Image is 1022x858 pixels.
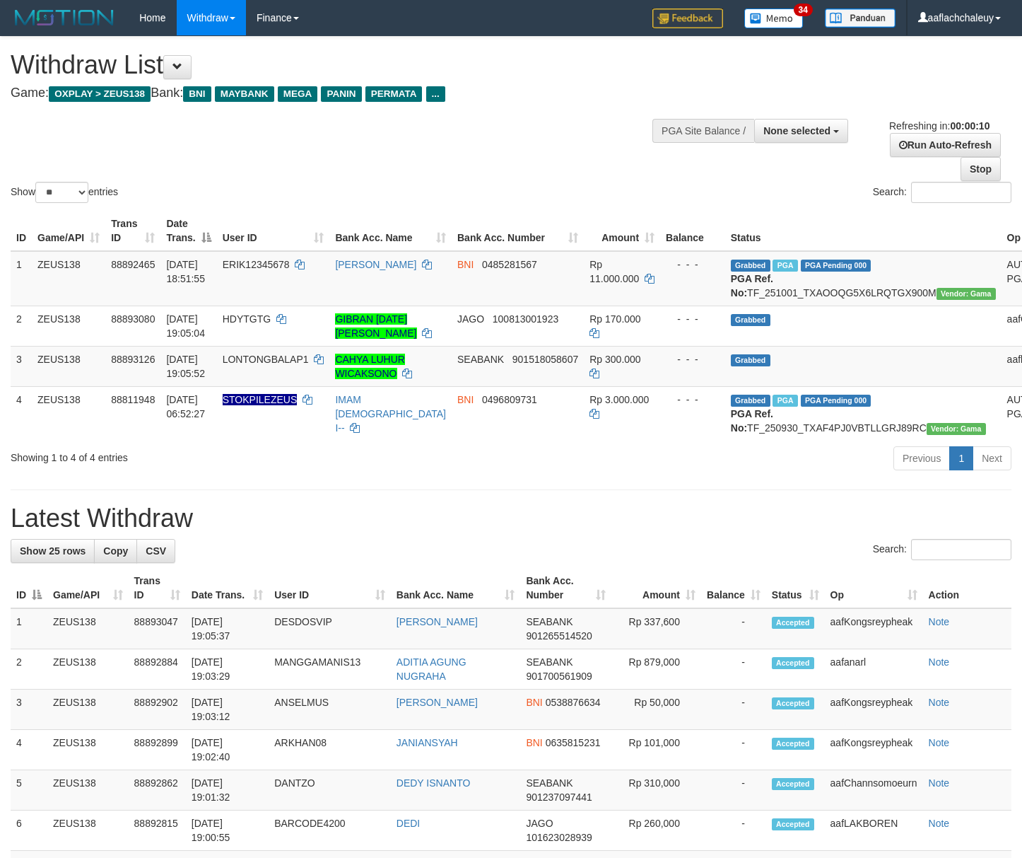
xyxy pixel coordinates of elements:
[589,313,640,325] span: Rp 170.000
[701,811,766,851] td: -
[666,393,719,407] div: - - -
[111,394,155,405] span: 88811948
[584,211,660,251] th: Amount: activate to sort column ascending
[457,394,474,405] span: BNI
[825,608,923,649] td: aafKongsreypheak
[893,446,950,470] a: Previous
[929,777,950,789] a: Note
[701,608,766,649] td: -
[223,354,309,365] span: LONTONGBALAP1
[652,119,754,143] div: PGA Site Balance /
[215,86,274,102] span: MAYBANK
[11,608,47,649] td: 1
[701,649,766,690] td: -
[526,616,572,627] span: SEABANK
[701,770,766,811] td: -
[94,539,137,563] a: Copy
[512,354,578,365] span: Copy 901518058607 to clipboard
[666,352,719,366] div: - - -
[589,259,639,284] span: Rp 11.000.000
[11,182,118,203] label: Show entries
[731,273,773,298] b: PGA Ref. No:
[890,133,1001,157] a: Run Auto-Refresh
[129,770,186,811] td: 88892862
[11,504,1011,533] h1: Latest Withdraw
[166,394,205,419] span: [DATE] 06:52:27
[49,86,151,102] span: OXPLAY > ZEUS138
[335,354,405,379] a: CAHYA LUHUR WICAKSONO
[611,770,701,811] td: Rp 310,000
[321,86,361,102] span: PANIN
[397,818,420,829] a: DEDI
[105,211,160,251] th: Trans ID: activate to sort column ascending
[35,182,88,203] select: Showentries
[772,738,814,750] span: Accepted
[725,386,1002,441] td: TF_250930_TXAF4PJ0VBTLLGRJ89RC
[731,314,770,326] span: Grabbed
[269,608,391,649] td: DESDOSVIP
[47,690,129,730] td: ZEUS138
[929,697,950,708] a: Note
[652,8,723,28] img: Feedback.jpg
[47,608,129,649] td: ZEUS138
[32,306,105,346] td: ZEUS138
[278,86,318,102] span: MEGA
[763,125,830,137] span: None selected
[772,657,814,669] span: Accepted
[731,260,770,272] span: Grabbed
[772,697,814,709] span: Accepted
[11,51,667,79] h1: Withdraw List
[186,770,269,811] td: [DATE] 19:01:32
[611,690,701,730] td: Rp 50,000
[20,545,86,557] span: Show 25 rows
[772,617,814,629] span: Accepted
[457,313,484,325] span: JAGO
[186,730,269,770] td: [DATE] 19:02:40
[949,446,973,470] a: 1
[766,568,825,608] th: Status: activate to sort column ascending
[269,770,391,811] td: DANTZO
[335,394,446,434] a: IMAM [DEMOGRAPHIC_DATA] I--
[129,649,186,690] td: 88892884
[397,737,458,748] a: JANIANSYAH
[11,251,32,306] td: 1
[111,354,155,365] span: 88893126
[11,211,32,251] th: ID
[825,568,923,608] th: Op: activate to sort column ascending
[611,811,701,851] td: Rp 260,000
[927,423,986,435] span: Vendor URL: https://trx31.1velocity.biz
[825,8,895,28] img: panduan.png
[269,811,391,851] td: BARCODE4200
[731,395,770,407] span: Grabbed
[183,86,211,102] span: BNI
[166,313,205,339] span: [DATE] 19:05:04
[611,568,701,608] th: Amount: activate to sort column ascending
[129,690,186,730] td: 88892902
[754,119,848,143] button: None selected
[526,818,553,829] span: JAGO
[701,730,766,770] td: -
[929,818,950,829] a: Note
[11,445,416,465] div: Showing 1 to 4 of 4 entries
[269,730,391,770] td: ARKHAN08
[11,346,32,386] td: 3
[772,818,814,830] span: Accepted
[111,259,155,270] span: 88892465
[47,811,129,851] td: ZEUS138
[666,312,719,326] div: - - -
[929,616,950,627] a: Note
[526,671,592,682] span: Copy 901700561909 to clipboard
[223,259,290,270] span: ERIK12345678
[929,656,950,668] a: Note
[589,394,649,405] span: Rp 3.000.000
[47,649,129,690] td: ZEUS138
[457,354,504,365] span: SEABANK
[397,777,471,789] a: DEDY ISNANTO
[166,259,205,284] span: [DATE] 18:51:55
[911,182,1011,203] input: Search:
[731,408,773,434] b: PGA Ref. No:
[223,313,271,325] span: HDYTGTG
[889,120,989,132] span: Refreshing in:
[160,211,216,251] th: Date Trans.: activate to sort column descending
[365,86,423,102] span: PERMATA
